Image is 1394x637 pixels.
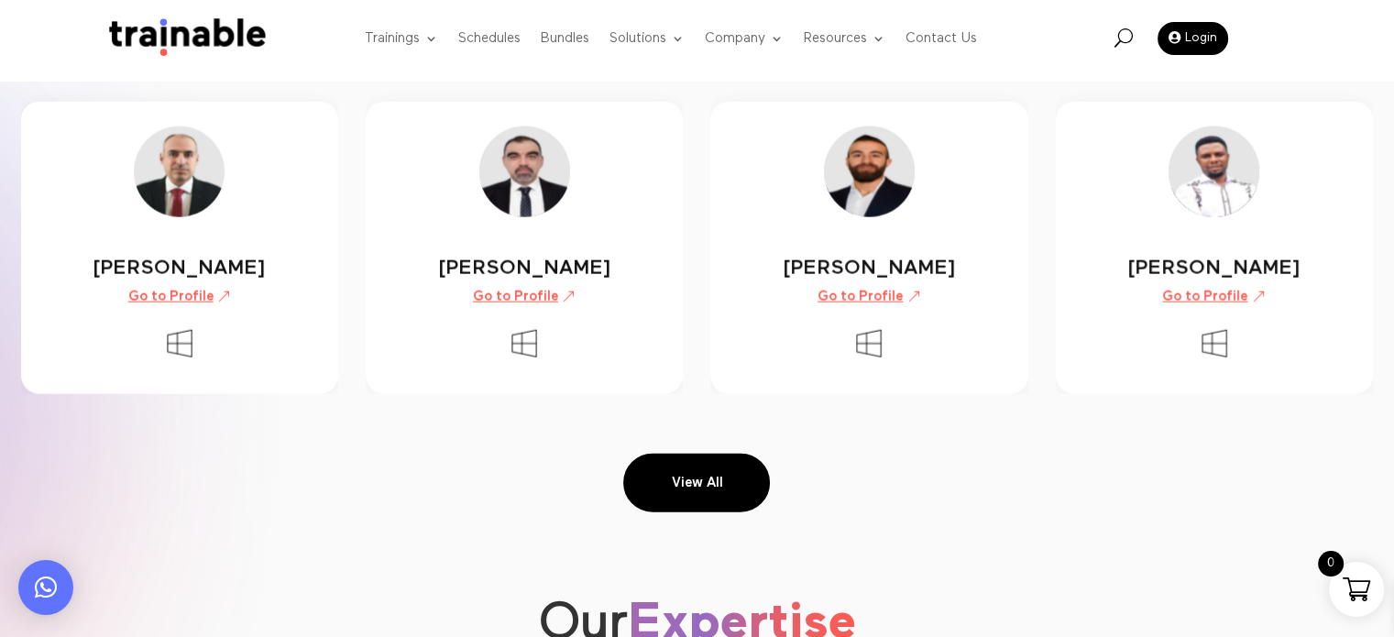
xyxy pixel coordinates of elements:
a: Company [705,3,784,75]
span: U [1114,28,1132,47]
a: Schedules [458,3,521,75]
a: Go to Profile [1153,279,1276,312]
div: [PERSON_NAME] [381,261,667,277]
span: 0 [1318,551,1344,577]
div: [PERSON_NAME] [1071,261,1357,277]
div: [PERSON_NAME] [37,261,323,277]
a: Contact Us [906,3,977,75]
a: Bundles [541,3,589,75]
img: precious [1169,126,1259,217]
div: [PERSON_NAME] [727,261,1013,277]
img: ali el khatib [134,126,225,217]
img: rajay [824,126,915,217]
a: Login [1158,22,1228,55]
a: Go to Profile [808,279,931,312]
img: elie kassis [479,126,570,217]
a: Go to Profile [463,279,586,312]
a: View All [623,454,770,512]
a: Trainings [365,3,438,75]
a: Go to Profile [118,279,241,312]
a: Resources [804,3,885,75]
a: Solutions [609,3,685,75]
